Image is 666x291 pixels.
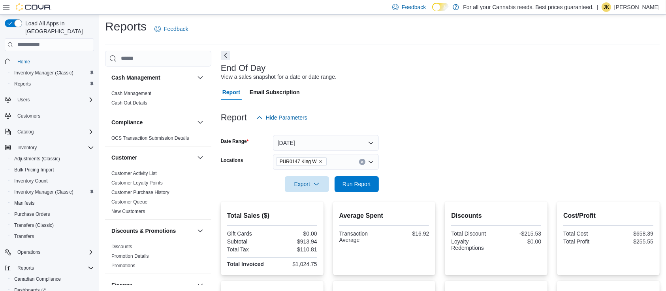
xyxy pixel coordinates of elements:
h3: Report [221,113,247,122]
a: OCS Transaction Submission Details [111,135,189,141]
button: Operations [2,247,97,258]
button: Customers [2,110,97,122]
span: Inventory [17,145,37,151]
a: Inventory Manager (Classic) [11,187,77,197]
div: $658.39 [610,230,653,237]
button: Reports [14,263,37,273]
span: Inventory Manager (Classic) [11,187,94,197]
button: Purchase Orders [8,209,97,220]
button: Reports [8,78,97,89]
button: Inventory [14,143,40,152]
div: Subtotal [227,238,271,245]
a: Cash Management [111,91,151,96]
button: Remove PUR0147 King W from selection in this group [318,159,323,164]
button: Inventory [2,142,97,153]
span: Bulk Pricing Import [11,165,94,175]
label: Date Range [221,138,249,145]
p: For all your Cannabis needs. Best prices guaranteed. [463,2,594,12]
span: Load All Apps in [GEOGRAPHIC_DATA] [22,19,94,35]
div: Total Profit [563,238,607,245]
span: PUR0147 King W [276,157,327,166]
a: Discounts [111,244,132,249]
span: Purchase Orders [14,211,50,217]
div: Customer [105,169,211,219]
span: Canadian Compliance [11,274,94,284]
button: Run Report [335,176,379,192]
span: Customer Activity List [111,170,157,177]
button: Open list of options [368,159,374,165]
button: Compliance [111,118,194,126]
span: Reports [14,81,31,87]
button: Canadian Compliance [8,274,97,285]
span: Customer Purchase History [111,189,169,196]
button: Catalog [2,126,97,137]
span: Catalog [17,129,34,135]
h3: Finance [111,281,132,289]
button: Users [2,94,97,105]
button: Clear input [359,159,365,165]
button: Reports [2,262,97,274]
span: Operations [17,249,41,255]
span: Transfers (Classic) [11,221,94,230]
button: Next [221,51,230,60]
button: Inventory Manager (Classic) [8,186,97,198]
div: Total Tax [227,246,271,253]
button: Cash Management [196,73,205,82]
button: Operations [14,247,44,257]
label: Locations [221,157,243,164]
a: Inventory Count [11,176,51,186]
div: Cash Management [105,89,211,111]
a: Reports [11,79,34,89]
span: Bulk Pricing Import [14,167,54,173]
button: Home [2,56,97,67]
span: Inventory Manager (Classic) [11,68,94,78]
a: Transfers [11,232,37,241]
p: [PERSON_NAME] [614,2,660,12]
div: Total Cost [563,230,607,237]
span: Customers [14,111,94,121]
h3: Cash Management [111,74,160,82]
span: Promotion Details [111,253,149,259]
button: Catalog [14,127,37,137]
a: Customer Loyalty Points [111,180,163,186]
span: Adjustments (Classic) [11,154,94,164]
div: Total Discount [451,230,495,237]
span: Customers [17,113,40,119]
span: Inventory Manager (Classic) [14,189,73,195]
span: Inventory [14,143,94,152]
a: Canadian Compliance [11,274,64,284]
span: Operations [14,247,94,257]
h2: Average Spent [339,211,429,221]
span: Transfers [11,232,94,241]
div: $16.92 [386,230,429,237]
span: Adjustments (Classic) [14,156,60,162]
button: Discounts & Promotions [196,226,205,236]
input: Dark Mode [432,3,449,11]
button: Bulk Pricing Import [8,164,97,175]
div: $0.00 [274,230,317,237]
button: Export [285,176,329,192]
span: Feedback [164,25,188,33]
span: Transfers [14,233,34,240]
a: Promotions [111,263,135,268]
a: Cash Out Details [111,100,147,106]
p: | [597,2,598,12]
span: Inventory Manager (Classic) [14,70,73,76]
div: Compliance [105,133,211,146]
button: Customer [111,154,194,162]
button: Discounts & Promotions [111,227,194,235]
a: Manifests [11,198,38,208]
h2: Total Sales ($) [227,211,317,221]
a: Bulk Pricing Import [11,165,57,175]
span: Purchase Orders [11,209,94,219]
a: Adjustments (Classic) [11,154,63,164]
span: PUR0147 King W [280,158,317,165]
div: Transaction Average [339,230,383,243]
button: [DATE] [273,135,379,151]
a: Customers [14,111,43,121]
span: Users [17,97,30,103]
